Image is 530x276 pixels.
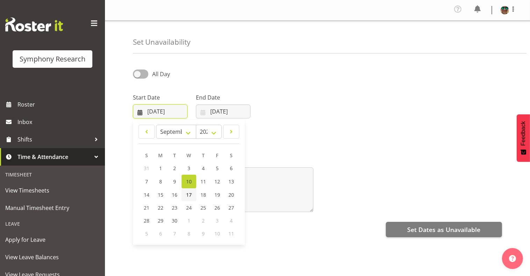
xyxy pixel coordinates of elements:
div: Leave [2,217,103,231]
span: 22 [158,204,163,211]
a: 16 [168,188,182,201]
span: S [145,152,148,159]
span: M [158,152,163,159]
span: 9 [173,178,176,185]
span: 28 [144,217,149,224]
a: 8 [154,175,168,188]
a: 21 [140,201,154,214]
span: 11 [228,230,234,237]
span: 23 [172,204,177,211]
span: 21 [144,204,149,211]
a: 5 [210,162,224,175]
a: 22 [154,201,168,214]
span: 4 [230,217,233,224]
img: Rosterit website logo [5,17,63,31]
a: 27 [224,201,238,214]
a: 30 [168,214,182,227]
a: 3 [182,162,196,175]
span: Roster [17,99,101,110]
span: T [202,152,205,159]
span: 2 [202,217,205,224]
a: 18 [196,188,210,201]
span: 7 [173,230,176,237]
a: 29 [154,214,168,227]
span: 1 [188,217,190,224]
a: 15 [154,188,168,201]
span: 2 [173,165,176,172]
span: View Timesheets [5,185,100,196]
a: 9 [168,175,182,188]
span: 18 [200,191,206,198]
img: help-xxl-2.png [509,255,516,262]
span: 26 [214,204,220,211]
span: 13 [228,178,234,185]
span: Manual Timesheet Entry [5,203,100,213]
a: 25 [196,201,210,214]
a: Manual Timesheet Entry [2,199,103,217]
span: 15 [158,191,163,198]
a: 4 [196,162,210,175]
span: 10 [214,230,220,237]
span: 16 [172,191,177,198]
span: 27 [228,204,234,211]
span: 10 [186,178,192,185]
label: End Date [196,93,250,102]
a: 26 [210,201,224,214]
span: 3 [216,217,219,224]
a: View Leave Balances [2,248,103,266]
span: All Day [152,70,170,78]
a: Apply for Leave [2,231,103,248]
span: Time & Attendance [17,152,91,162]
button: Set Dates as Unavailable [386,222,502,237]
span: 17 [186,191,192,198]
a: 23 [168,201,182,214]
span: T [173,152,176,159]
span: 4 [202,165,205,172]
a: 12 [210,175,224,188]
span: 1 [159,165,162,172]
div: Timesheet [2,167,103,182]
img: said-a-husainf550afc858a57597b0cc8f557ce64376.png [501,6,509,14]
a: 19 [210,188,224,201]
a: 7 [140,175,154,188]
span: 6 [159,230,162,237]
span: Feedback [520,121,527,146]
a: 14 [140,188,154,201]
span: Shifts [17,134,91,145]
span: Set Dates as Unavailable [407,225,480,234]
a: 13 [224,175,238,188]
span: Apply for Leave [5,234,100,245]
span: 9 [202,230,205,237]
a: 1 [154,162,168,175]
span: 5 [216,165,219,172]
a: 6 [224,162,238,175]
span: 20 [228,191,234,198]
span: 7 [145,178,148,185]
span: 14 [144,191,149,198]
a: View Timesheets [2,182,103,199]
a: 20 [224,188,238,201]
span: 31 [144,165,149,172]
a: 28 [140,214,154,227]
button: Feedback - Show survey [517,114,530,162]
label: Start Date [133,93,188,102]
span: 8 [188,230,190,237]
span: F [216,152,219,159]
input: Click to select... [133,104,188,118]
span: W [187,152,191,159]
span: 5 [145,230,148,237]
span: 6 [230,165,233,172]
span: 19 [214,191,220,198]
span: 8 [159,178,162,185]
a: 11 [196,175,210,188]
h4: Set Unavailability [133,38,190,46]
div: Symphony Research [20,54,85,64]
span: 30 [172,217,177,224]
span: S [230,152,233,159]
span: Inbox [17,117,101,127]
input: Click to select... [196,104,250,118]
span: 25 [200,204,206,211]
span: 29 [158,217,163,224]
a: 17 [182,188,196,201]
a: 2 [168,162,182,175]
